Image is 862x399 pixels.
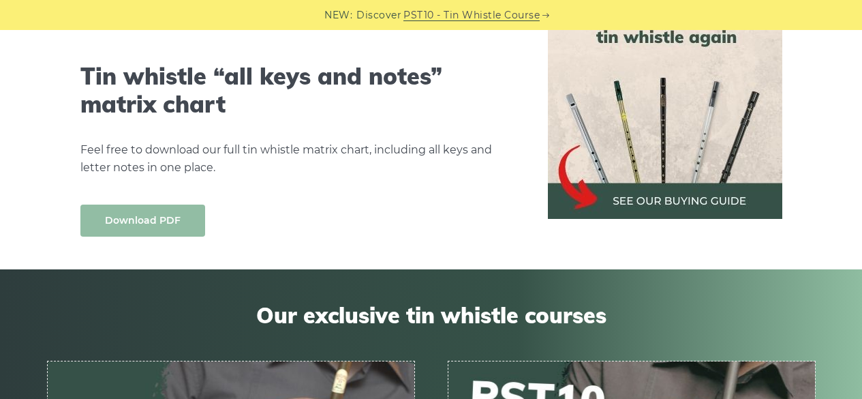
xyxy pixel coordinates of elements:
[403,8,540,23] a: PST10 - Tin Whistle Course
[324,8,352,23] span: NEW:
[47,302,816,328] span: Our exclusive tin whistle courses
[80,141,515,177] p: Feel free to download our full tin whistle matrix chart, including all keys and letter notes in o...
[80,63,515,119] h2: Tin whistle “all keys and notes” matrix chart
[356,8,401,23] span: Discover
[80,205,205,237] a: Download PDF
